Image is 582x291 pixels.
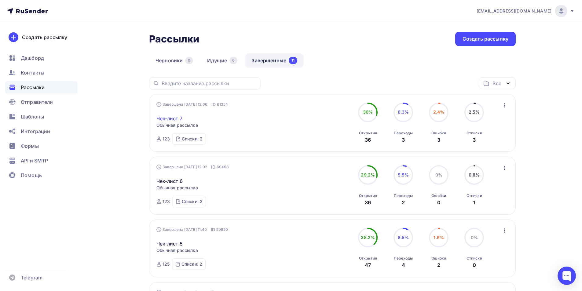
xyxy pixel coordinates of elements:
div: 2 [437,261,440,269]
div: Завершена [DATE] 12:02 [156,164,229,170]
div: 0 [229,57,237,64]
div: Переходы [394,193,413,198]
div: 123 [163,136,170,142]
a: Черновики0 [149,53,199,67]
h2: Рассылки [149,33,199,45]
div: Списки: 2 [181,261,202,267]
div: Все [492,80,501,87]
span: Обычная рассылка [156,247,198,253]
span: 61354 [217,101,228,107]
div: 36 [365,136,371,144]
div: Ошибки [431,193,446,198]
div: 36 [365,199,371,206]
span: Обычная рассылка [156,185,198,191]
span: API и SMTP [21,157,48,164]
span: Telegram [21,274,42,281]
div: 3 [402,136,405,144]
div: Завершена [DATE] 12:06 [156,101,228,107]
a: Идущие0 [201,53,244,67]
a: Чек-лист 5 [156,240,183,247]
div: 1 [473,199,475,206]
span: 8.5% [398,235,409,240]
div: 3 [473,136,476,144]
div: 47 [365,261,371,269]
span: 0% [471,235,478,240]
div: 0 [437,199,441,206]
a: Формы [5,140,78,152]
span: 38.2% [361,235,375,240]
a: Рассылки [5,81,78,93]
span: Формы [21,142,39,150]
div: 0 [473,261,476,269]
div: 4 [402,261,405,269]
span: Обычная рассылка [156,122,198,128]
span: Шаблоны [21,113,44,120]
span: Контакты [21,69,44,76]
div: Открытия [359,256,377,261]
div: Списки: 2 [182,198,203,205]
span: [EMAIL_ADDRESS][DOMAIN_NAME] [477,8,551,14]
div: Завершена [DATE] 11:40 [156,227,228,233]
a: Завершенные11 [245,53,304,67]
span: 1.6% [434,235,444,240]
div: 0 [185,57,193,64]
div: 123 [163,198,170,205]
span: 2.5% [469,109,480,115]
div: Ошибки [431,256,446,261]
a: Шаблоны [5,111,78,123]
span: 30% [363,109,373,115]
span: Дашборд [21,54,44,62]
div: Переходы [394,131,413,136]
span: 5.5% [398,172,409,177]
span: 59820 [216,227,228,233]
div: 3 [437,136,440,144]
div: Отписки [467,193,482,198]
div: Ошибки [431,131,446,136]
div: Создать рассылку [463,35,508,42]
button: Все [479,77,516,89]
div: Отписки [467,256,482,261]
span: Рассылки [21,84,45,91]
a: Отправители [5,96,78,108]
input: Введите название рассылки [162,80,257,87]
span: ID [211,164,215,170]
div: 11 [289,57,297,64]
span: 8.3% [398,109,409,115]
a: Чек-лист 6 [156,177,183,185]
span: Отправители [21,98,53,106]
a: [EMAIL_ADDRESS][DOMAIN_NAME] [477,5,575,17]
div: Списки: 2 [182,136,203,142]
a: Дашборд [5,52,78,64]
span: 29.2% [361,172,375,177]
a: Контакты [5,67,78,79]
span: ID [211,227,215,233]
div: Открытия [359,193,377,198]
span: ID [211,101,216,107]
span: Интеграции [21,128,50,135]
div: Отписки [467,131,482,136]
span: 0% [435,172,442,177]
span: Помощь [21,172,42,179]
span: 2.4% [433,109,445,115]
div: 125 [163,261,170,267]
span: 0.8% [469,172,480,177]
div: 2 [402,199,405,206]
a: Чек-лист 7 [156,115,182,122]
span: 60468 [217,164,229,170]
div: Переходы [394,256,413,261]
div: Создать рассылку [22,34,67,41]
div: Открытия [359,131,377,136]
